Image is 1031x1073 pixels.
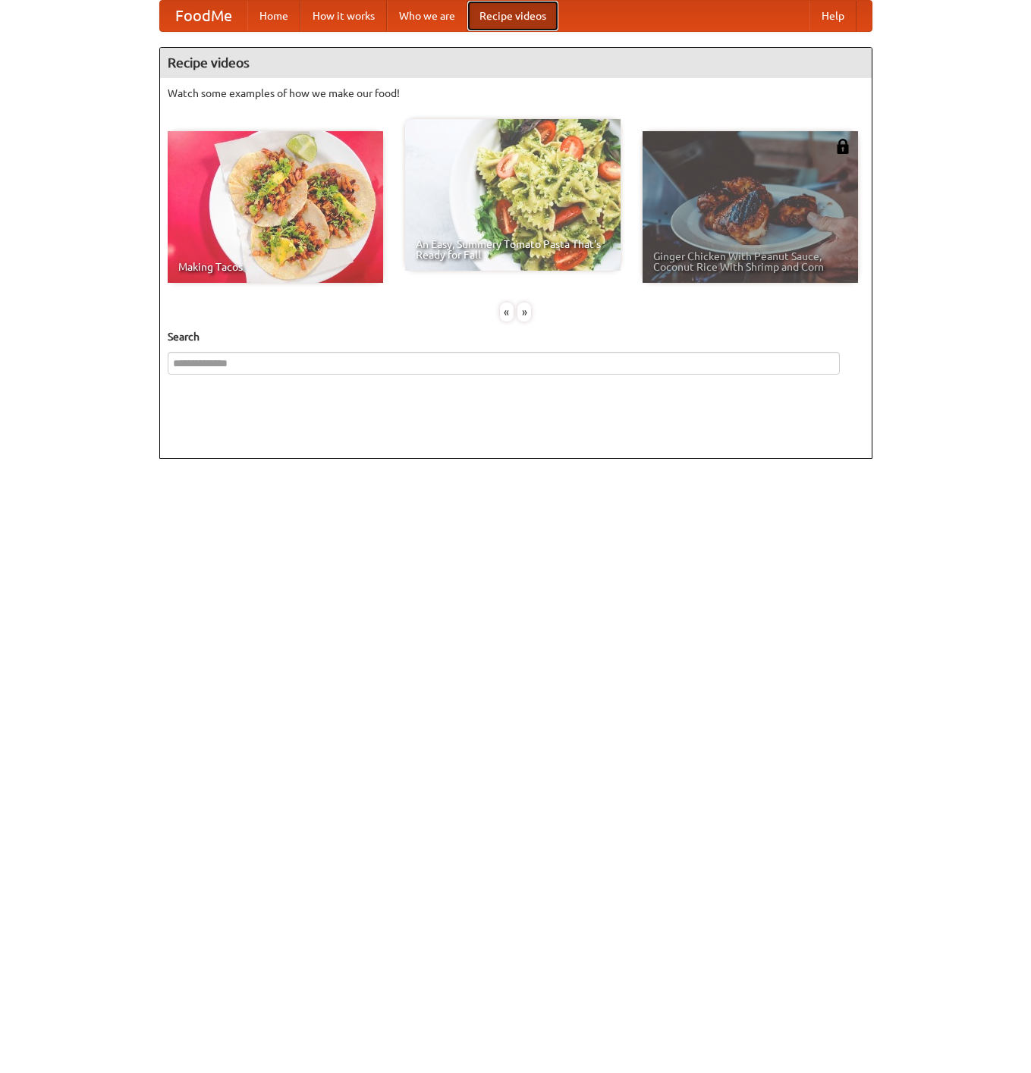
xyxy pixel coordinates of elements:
a: FoodMe [160,1,247,31]
a: An Easy, Summery Tomato Pasta That's Ready for Fall [405,119,621,271]
img: 483408.png [835,139,850,154]
h5: Search [168,329,864,344]
a: Who we are [387,1,467,31]
a: Home [247,1,300,31]
a: Help [809,1,857,31]
a: Recipe videos [467,1,558,31]
div: « [500,303,514,322]
div: » [517,303,531,322]
span: Making Tacos [178,262,372,272]
a: How it works [300,1,387,31]
span: An Easy, Summery Tomato Pasta That's Ready for Fall [416,239,610,260]
a: Making Tacos [168,131,383,283]
h4: Recipe videos [160,48,872,78]
p: Watch some examples of how we make our food! [168,86,864,101]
